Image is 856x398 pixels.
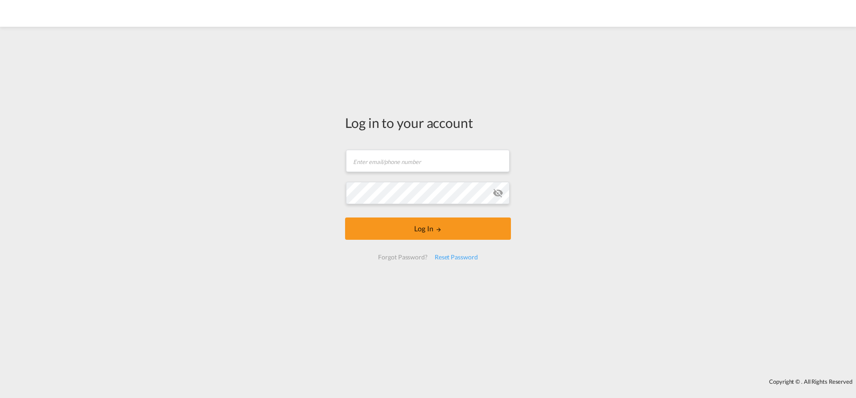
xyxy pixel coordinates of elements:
div: Log in to your account [345,113,511,132]
div: Reset Password [431,249,481,265]
button: LOGIN [345,217,511,240]
div: Forgot Password? [374,249,431,265]
input: Enter email/phone number [346,150,510,172]
md-icon: icon-eye-off [493,188,503,198]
